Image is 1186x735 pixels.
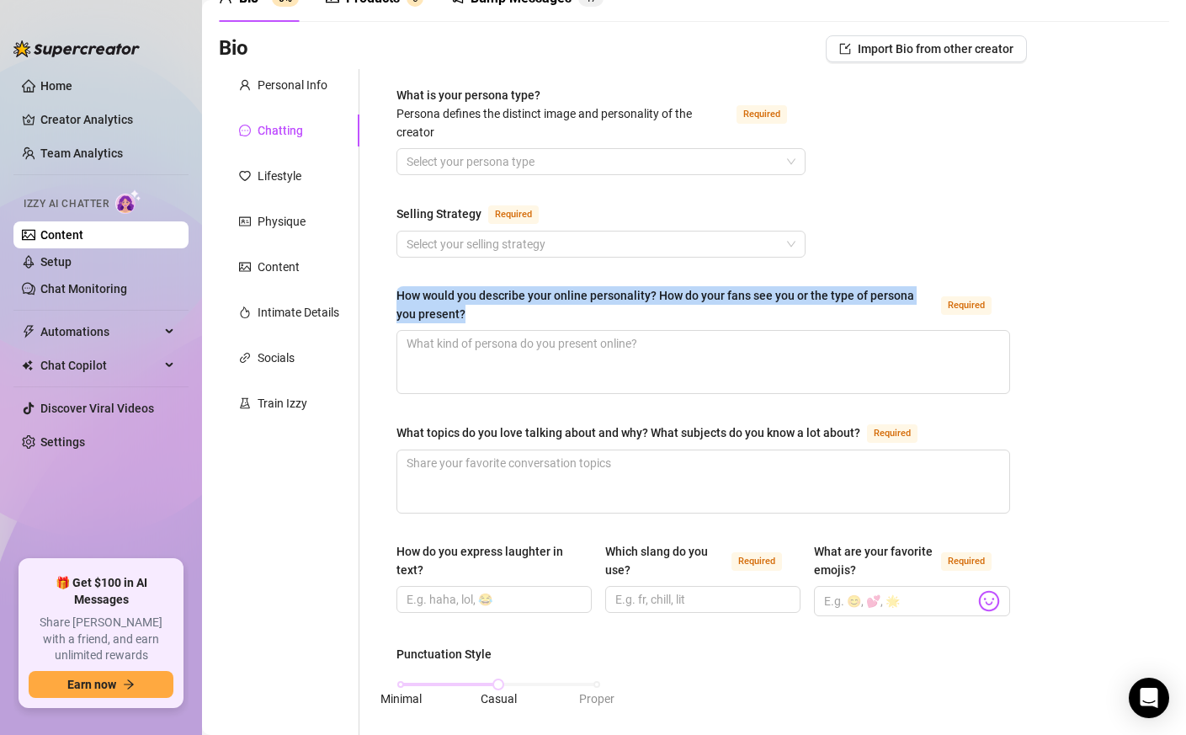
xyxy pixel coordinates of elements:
div: Open Intercom Messenger [1129,678,1169,718]
div: Which slang do you use? [605,542,725,579]
input: Which slang do you use? [615,590,787,609]
button: Import Bio from other creator [826,35,1027,62]
span: Izzy AI Chatter [24,196,109,212]
label: How would you describe your online personality? How do your fans see you or the type of persona y... [396,286,1010,323]
input: How do you express laughter in text? [407,590,578,609]
span: Required [731,552,782,571]
div: Selling Strategy [396,205,481,223]
textarea: What topics do you love talking about and why? What subjects do you know a lot about? [397,450,1009,513]
div: Personal Info [258,76,327,94]
span: Minimal [380,692,422,706]
span: Earn now [67,678,116,691]
img: svg%3e [978,590,1000,612]
span: thunderbolt [22,325,35,338]
a: Creator Analytics [40,106,175,133]
div: Chatting [258,121,303,140]
span: Chat Copilot [40,352,160,379]
label: Selling Strategy [396,204,557,224]
div: Lifestyle [258,167,301,185]
div: Physique [258,212,306,231]
div: Punctuation Style [396,645,492,663]
div: What topics do you love talking about and why? What subjects do you know a lot about? [396,423,860,442]
img: logo-BBDzfeDw.svg [13,40,140,57]
a: Discover Viral Videos [40,402,154,415]
img: AI Chatter [115,189,141,214]
label: What are your favorite emojis? [814,542,1009,579]
div: Train Izzy [258,394,307,413]
span: heart [239,170,251,182]
span: Required [488,205,539,224]
input: What are your favorite emojis? [824,590,974,612]
a: Content [40,228,83,242]
span: link [239,352,251,364]
a: Team Analytics [40,146,123,160]
span: Casual [481,692,517,706]
span: Share [PERSON_NAME] with a friend, and earn unlimited rewards [29,615,173,664]
span: import [839,43,851,55]
img: Chat Copilot [22,360,33,371]
div: Content [258,258,300,276]
span: Required [941,552,992,571]
span: user [239,79,251,91]
button: Earn nowarrow-right [29,671,173,698]
span: Persona defines the distinct image and personality of the creator [396,107,692,139]
label: How do you express laughter in text? [396,542,592,579]
span: picture [239,261,251,273]
span: arrow-right [123,679,135,690]
div: Intimate Details [258,303,339,322]
span: Required [737,105,787,124]
span: experiment [239,397,251,409]
span: fire [239,306,251,318]
textarea: How would you describe your online personality? How do your fans see you or the type of persona y... [397,331,1009,393]
span: Automations [40,318,160,345]
a: Chat Monitoring [40,282,127,296]
a: Settings [40,435,85,449]
h3: Bio [219,35,248,62]
a: Setup [40,255,72,269]
div: How would you describe your online personality? How do your fans see you or the type of persona y... [396,286,934,323]
span: Required [867,424,917,443]
span: What is your persona type? [396,88,692,139]
div: What are your favorite emojis? [814,542,933,579]
a: Home [40,79,72,93]
span: idcard [239,216,251,227]
span: Import Bio from other creator [858,42,1013,56]
label: Which slang do you use? [605,542,800,579]
div: How do you express laughter in text? [396,542,580,579]
span: Required [941,296,992,315]
label: Punctuation Style [396,645,503,663]
label: What topics do you love talking about and why? What subjects do you know a lot about? [396,423,936,443]
span: 🎁 Get $100 in AI Messages [29,575,173,608]
span: Proper [579,692,614,706]
div: Socials [258,349,295,367]
span: message [239,125,251,136]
